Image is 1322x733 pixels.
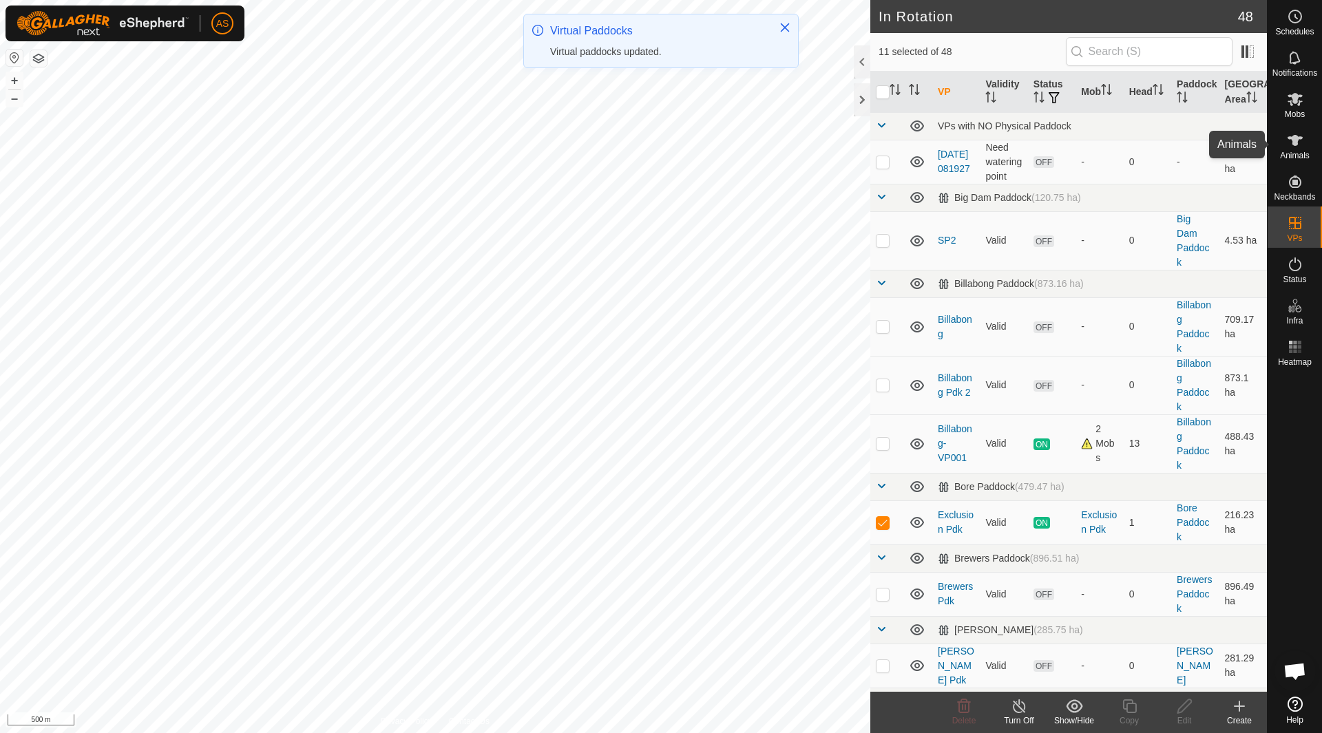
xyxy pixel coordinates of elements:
[952,716,976,725] span: Delete
[980,414,1027,473] td: Valid
[1278,358,1312,366] span: Heatmap
[1286,317,1303,325] span: Infra
[938,120,1261,131] div: VPs with NO Physical Paddock
[1219,140,1267,184] td: 22.19 ha
[1177,94,1188,105] p-sorticon: Activate to sort
[980,140,1027,184] td: Need watering point
[980,500,1027,544] td: Valid
[1219,500,1267,544] td: 216.23 ha
[938,423,972,463] a: Billabong-VP001
[1124,356,1171,414] td: 0
[1177,574,1212,614] a: Brewers Paddock
[1081,155,1118,169] div: -
[216,17,229,31] span: AS
[1274,650,1316,692] div: Open chat
[1034,660,1054,672] span: OFF
[17,11,189,36] img: Gallagher Logo
[1157,714,1212,727] div: Edit
[381,715,432,727] a: Privacy Policy
[1081,587,1118,602] div: -
[938,481,1064,493] div: Bore Paddock
[1219,297,1267,356] td: 709.17 ha
[1219,572,1267,616] td: 896.49 ha
[1177,416,1211,471] a: Billabong Paddock
[980,356,1027,414] td: Valid
[1219,356,1267,414] td: 873.1 ha
[879,45,1066,59] span: 11 selected of 48
[1177,502,1209,542] a: Bore Paddock
[1034,321,1054,333] span: OFF
[1034,624,1083,635] span: (285.75 ha)
[1034,517,1050,529] span: ON
[1219,414,1267,473] td: 488.43 ha
[938,553,1079,564] div: Brewers Paddock
[1102,714,1157,727] div: Copy
[550,23,765,39] div: Virtual Paddocks
[1219,72,1267,113] th: [GEOGRAPHIC_DATA] Area
[1212,714,1267,727] div: Create
[909,86,920,97] p-sorticon: Activate to sort
[1034,588,1054,600] span: OFF
[1124,644,1171,688] td: 0
[1034,380,1054,392] span: OFF
[938,278,1084,290] div: Billabong Paddock
[1081,659,1118,673] div: -
[938,646,974,686] a: [PERSON_NAME] Pdk
[1177,299,1211,354] a: Billabong Paddock
[1283,275,1306,284] span: Status
[1286,716,1303,724] span: Help
[1034,235,1054,247] span: OFF
[1066,37,1232,66] input: Search (S)
[1177,646,1213,686] a: [PERSON_NAME]
[775,18,795,37] button: Close
[1153,86,1164,97] p-sorticon: Activate to sort
[879,8,1238,25] h2: In Rotation
[985,94,996,105] p-sorticon: Activate to sort
[938,235,956,246] a: SP2
[1287,234,1302,242] span: VPs
[992,714,1047,727] div: Turn Off
[938,581,973,606] a: Brewers Pdk
[1280,151,1310,160] span: Animals
[1081,233,1118,248] div: -
[938,314,972,339] a: Billabong
[1101,86,1112,97] p-sorticon: Activate to sort
[938,149,970,174] a: [DATE] 081927
[1274,193,1315,201] span: Neckbands
[1124,572,1171,616] td: 0
[1028,72,1076,113] th: Status
[1034,438,1050,450] span: ON
[1124,211,1171,270] td: 0
[1081,319,1118,334] div: -
[1177,213,1209,268] a: Big Dam Paddock
[1034,94,1045,105] p-sorticon: Activate to sort
[1124,297,1171,356] td: 0
[1246,94,1257,105] p-sorticon: Activate to sort
[30,50,47,67] button: Map Layers
[938,372,972,398] a: Billabong Pdk 2
[1124,140,1171,184] td: 0
[449,715,490,727] a: Contact Us
[1268,691,1322,730] a: Help
[938,624,1083,636] div: [PERSON_NAME]
[890,86,901,97] p-sorticon: Activate to sort
[1171,72,1219,113] th: Paddock
[1030,553,1080,564] span: (896.51 ha)
[1219,211,1267,270] td: 4.53 ha
[938,509,974,535] a: Exclusion Pdk
[1124,500,1171,544] td: 1
[1047,714,1102,727] div: Show/Hide
[980,211,1027,270] td: Valid
[1272,69,1317,77] span: Notifications
[932,72,980,113] th: VP
[1076,72,1123,113] th: Mob
[550,45,765,59] div: Virtual paddocks updated.
[1081,422,1118,465] div: 2 Mobs
[980,644,1027,688] td: Valid
[1124,414,1171,473] td: 13
[1124,72,1171,113] th: Head
[980,297,1027,356] td: Valid
[1034,156,1054,168] span: OFF
[1285,110,1305,118] span: Mobs
[6,90,23,107] button: –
